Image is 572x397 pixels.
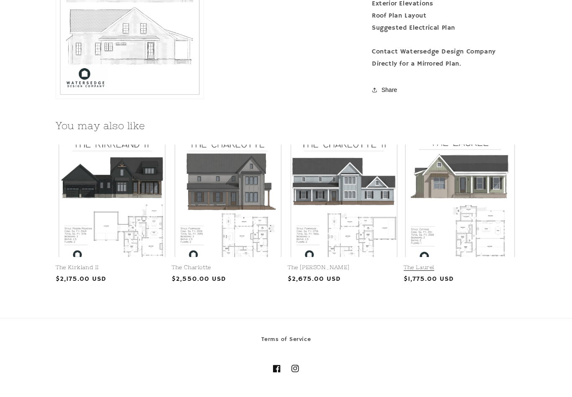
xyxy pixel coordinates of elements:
[288,264,400,271] a: The [PERSON_NAME]
[261,334,311,347] a: Terms of Service
[372,22,516,34] div: Suggested Electrical Plan
[172,264,284,271] a: The Charlotte
[56,264,168,271] a: The Kirkland II
[56,119,516,132] h2: You may also like
[372,10,516,22] div: Roof Plan Layout
[372,81,399,99] button: Share
[372,46,516,70] div: Contact Watersedge Design Company Directly for a Mirrored Plan.
[404,264,516,271] a: The Laurel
